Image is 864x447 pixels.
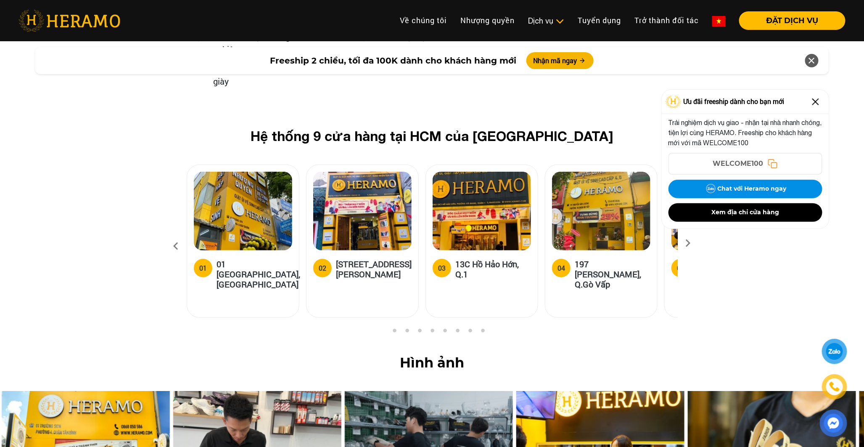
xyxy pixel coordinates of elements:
[313,172,412,250] img: heramo-18a-71-nguyen-thi-minh-khai-quan-1
[438,263,446,273] div: 03
[393,11,454,29] a: Về chúng tôi
[378,328,386,337] button: 1
[558,263,565,273] div: 04
[478,328,487,337] button: 9
[571,11,628,29] a: Tuyển dụng
[704,182,718,196] img: Zalo
[713,159,764,169] span: WELCOME100
[194,172,292,250] img: heramo-01-truong-son-quan-tan-binh
[454,11,521,29] a: Nhượng quyền
[13,355,851,371] h2: Hình ảnh
[575,259,650,289] h5: 197 [PERSON_NAME], Q.Gò Vấp
[428,328,436,337] button: 5
[526,52,594,69] button: Nhận mã ngay
[415,328,424,337] button: 4
[466,328,474,337] button: 8
[668,117,822,148] p: Trải nghiệm dịch vụ giao - nhận tại nhà nhanh chóng, tiện lợi cùng HERAMO. Freeship cho khách hàn...
[200,128,664,144] h2: Hệ thống 9 cửa hàng tại HCM của [GEOGRAPHIC_DATA]
[628,11,705,29] a: Trở thành đối tác
[822,374,847,399] a: phone-icon
[830,382,840,392] img: phone-icon
[668,180,822,198] button: Chat với Heramo ngay
[403,328,411,337] button: 3
[666,96,682,108] img: Logo
[677,263,684,273] div: 05
[390,328,399,337] button: 2
[555,17,564,26] img: subToggleIcon
[684,97,785,107] span: Ưu đãi freeship dành cho bạn mới
[453,328,462,337] button: 7
[319,263,326,273] div: 02
[18,10,120,32] img: heramo-logo.png
[712,16,726,27] img: vn-flag.png
[455,259,531,279] h5: 13C Hồ Hảo Hớn, Q.1
[732,17,846,24] a: ĐẶT DỊCH VỤ
[217,259,300,289] h5: 01 [GEOGRAPHIC_DATA], [GEOGRAPHIC_DATA]
[441,328,449,337] button: 6
[199,263,207,273] div: 01
[270,54,516,67] span: Freeship 2 chiều, tối đa 100K dành cho khách hàng mới
[433,172,531,250] img: heramo-13c-ho-hao-hon-quan-1
[809,95,822,109] img: Close
[336,259,412,279] h5: [STREET_ADDRESS][PERSON_NAME]
[668,203,822,222] button: Xem địa chỉ cửa hàng
[739,11,846,30] button: ĐẶT DỊCH VỤ
[528,15,564,27] div: Dịch vụ
[552,172,650,250] img: heramo-197-nguyen-van-luong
